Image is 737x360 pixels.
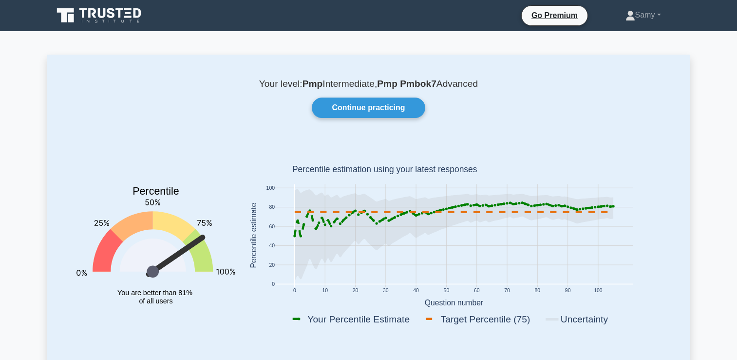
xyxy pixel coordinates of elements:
[132,186,179,198] text: Percentile
[139,297,172,305] tspan: of all users
[504,288,510,294] text: 70
[534,288,540,294] text: 80
[602,5,684,25] a: Samy
[71,78,667,90] p: Your level: Intermediate, Advanced
[269,262,275,268] text: 20
[377,79,436,89] b: Pmp Pmbok7
[272,282,275,287] text: 0
[413,288,419,294] text: 40
[322,288,328,294] text: 10
[269,205,275,210] text: 80
[352,288,358,294] text: 20
[249,203,257,268] text: Percentile estimate
[117,289,192,297] tspan: You are better than 81%
[526,9,584,21] a: Go Premium
[302,79,323,89] b: Pmp
[382,288,388,294] text: 30
[565,288,570,294] text: 90
[269,224,275,229] text: 60
[292,165,477,175] text: Percentile estimation using your latest responses
[473,288,479,294] text: 60
[312,98,425,118] a: Continue practicing
[266,185,275,191] text: 100
[424,299,483,307] text: Question number
[594,288,603,294] text: 100
[443,288,449,294] text: 50
[269,243,275,249] text: 40
[293,288,296,294] text: 0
